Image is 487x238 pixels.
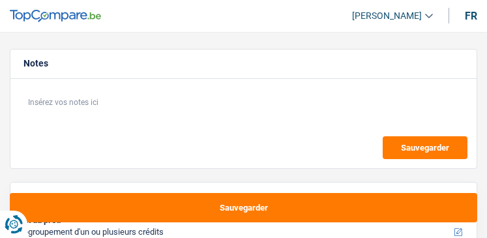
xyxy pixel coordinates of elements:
a: [PERSON_NAME] [342,5,433,27]
button: Sauvegarder [10,193,477,222]
span: Sauvegarder [401,143,449,152]
h5: Notes [23,58,464,69]
span: [PERSON_NAME] [352,10,422,22]
div: Name: [18,192,469,202]
button: Sauvegarder [383,136,467,159]
img: TopCompare Logo [10,10,101,23]
div: fr [465,10,477,22]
